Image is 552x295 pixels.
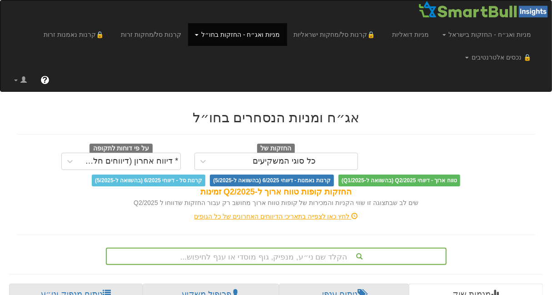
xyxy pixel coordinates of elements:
a: ? [34,69,56,91]
span: טווח ארוך - דיווחי Q2/2025 (בהשוואה ל-Q1/2025) [338,175,460,186]
a: קרנות סל/מחקות זרות [114,23,189,46]
a: מניות ואג״ח - החזקות בחו״ל [188,23,287,46]
span: ? [42,75,47,85]
div: * דיווח אחרון (דיווחים חלקיים) [80,157,179,166]
span: על פי דוחות לתקופה [90,144,153,154]
div: החזקות קופות טווח ארוך ל-Q2/2025 זמינות [17,186,535,198]
img: Smartbull [418,0,552,19]
div: לחץ כאן לצפייה בתאריכי הדיווחים האחרונים של כל הגופים [10,212,542,221]
a: 🔒 נכסים אלטרנטיבים [458,46,538,69]
div: הקלד שם ני״ע, מנפיק, גוף מוסדי או ענף לחיפוש... [107,249,446,264]
span: קרנות נאמנות - דיווחי 6/2025 (בהשוואה ל-5/2025) [210,175,333,186]
div: שים לב שבתצוגה זו שווי הקניות והמכירות של קופות טווח ארוך מחושב רק עבור החזקות שדווחו ל Q2/2025 [17,198,535,207]
div: כל סוגי המשקיעים [253,157,316,166]
a: מניות ואג״ח - החזקות בישראל [436,23,538,46]
span: קרנות סל - דיווחי 6/2025 (בהשוואה ל-5/2025) [92,175,205,186]
a: 🔒קרנות נאמנות זרות [37,23,114,46]
a: 🔒קרנות סל/מחקות ישראליות [287,23,385,46]
a: מניות דואליות [385,23,436,46]
span: החזקות של [257,144,295,154]
h2: אג״ח ומניות הנסחרים בחו״ל [17,110,535,125]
